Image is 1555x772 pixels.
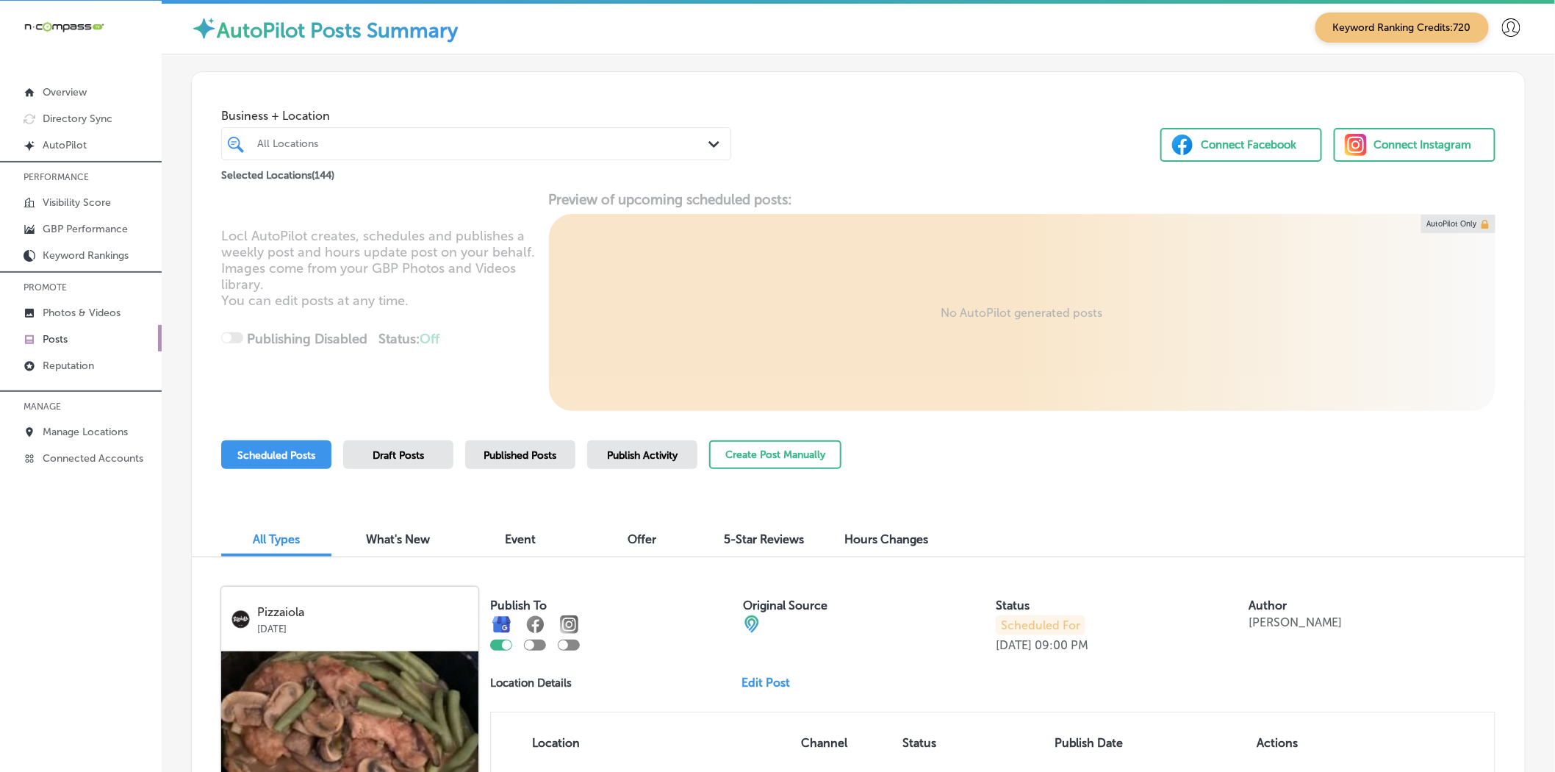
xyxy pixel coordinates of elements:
[1315,12,1489,43] span: Keyword Ranking Credits: 720
[1374,134,1472,156] div: Connect Instagram
[191,15,217,41] img: autopilot-icon
[1334,128,1495,162] button: Connect Instagram
[709,440,841,469] button: Create Post Manually
[43,426,128,438] p: Manage Locations
[43,249,129,262] p: Keyword Rankings
[231,610,250,629] img: logo
[257,619,468,635] p: [DATE]
[257,137,710,150] div: All Locations
[43,196,111,209] p: Visibility Score
[43,333,68,346] p: Posts
[725,532,805,546] span: 5-Star Reviews
[43,307,121,319] p: Photos & Videos
[1035,638,1088,652] p: 09:00 PM
[367,532,431,546] span: What's New
[607,449,678,462] span: Publish Activity
[743,615,761,633] img: cba84b02adce74ede1fb4a8549a95eca.png
[1249,598,1287,612] label: Author
[1249,615,1343,629] p: [PERSON_NAME]
[484,449,557,462] span: Published Posts
[1201,134,1296,156] div: Connect Facebook
[996,598,1030,612] label: Status
[43,112,112,125] p: Directory Sync
[221,109,731,123] span: Business + Location
[237,449,315,462] span: Scheduled Posts
[844,532,928,546] span: Hours Changes
[221,163,334,182] p: Selected Locations ( 144 )
[490,598,547,612] label: Publish To
[43,86,87,99] p: Overview
[741,676,802,690] a: Edit Post
[24,20,104,34] img: 660ab0bf-5cc7-4cb8-ba1c-48b5ae0f18e60NCTV_CLogo_TV_Black_-500x88.png
[505,532,536,546] span: Event
[217,18,458,43] label: AutoPilot Posts Summary
[43,360,94,372] p: Reputation
[253,532,300,546] span: All Types
[996,638,1032,652] p: [DATE]
[628,532,657,546] span: Offer
[43,139,87,151] p: AutoPilot
[373,449,424,462] span: Draft Posts
[43,223,128,235] p: GBP Performance
[257,606,468,619] p: Pizzaiola
[996,615,1085,635] p: Scheduled For
[43,452,143,465] p: Connected Accounts
[1160,128,1322,162] button: Connect Facebook
[743,598,827,612] label: Original Source
[490,676,572,690] p: Location Details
